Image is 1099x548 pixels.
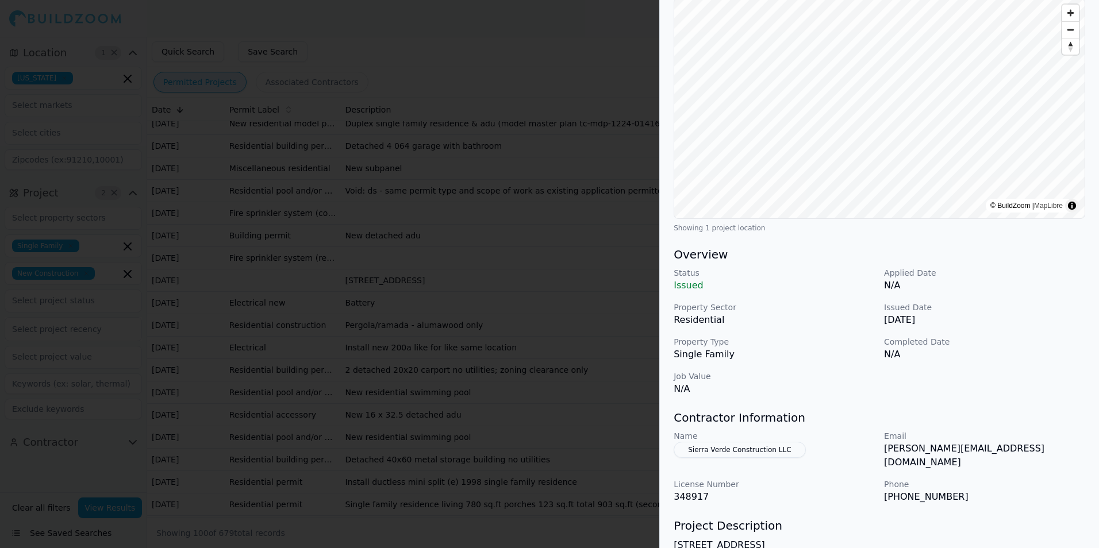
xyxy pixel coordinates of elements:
p: Completed Date [884,336,1085,348]
h3: Project Description [674,518,1085,534]
h3: Overview [674,246,1085,263]
p: [PHONE_NUMBER] [884,490,1085,504]
button: Reset bearing to north [1062,38,1079,55]
p: Issued [674,279,875,292]
div: Showing 1 project location [674,223,1085,233]
p: Name [674,430,875,442]
p: Status [674,267,875,279]
a: MapLibre [1034,202,1063,210]
button: Zoom in [1062,5,1079,21]
p: Property Sector [674,302,875,313]
p: N/A [674,382,875,396]
p: Job Value [674,371,875,382]
p: [DATE] [884,313,1085,327]
div: © BuildZoom | [990,200,1063,211]
p: License Number [674,478,875,490]
button: Zoom out [1062,21,1079,38]
p: [PERSON_NAME][EMAIL_ADDRESS][DOMAIN_NAME] [884,442,1085,469]
p: N/A [884,348,1085,361]
p: N/A [884,279,1085,292]
p: Single Family [674,348,875,361]
p: Applied Date [884,267,1085,279]
p: 348917 [674,490,875,504]
button: Sierra Verde Construction LLC [674,442,805,458]
p: Email [884,430,1085,442]
h3: Contractor Information [674,410,1085,426]
p: Property Type [674,336,875,348]
p: Phone [884,478,1085,490]
p: Residential [674,313,875,327]
summary: Toggle attribution [1065,199,1079,213]
p: Issued Date [884,302,1085,313]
